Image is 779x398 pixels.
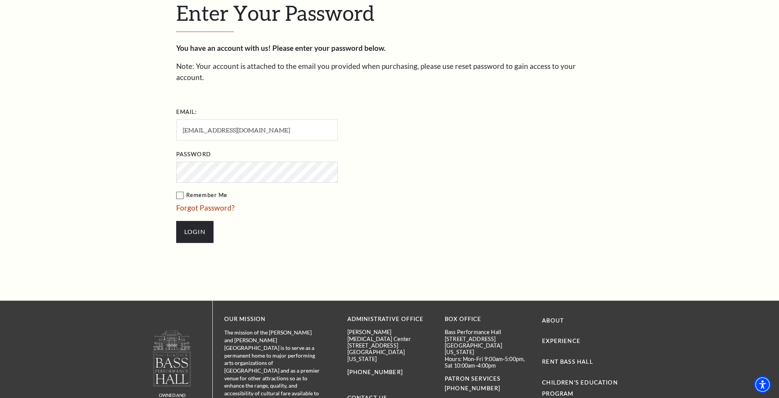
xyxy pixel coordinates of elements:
[176,191,415,200] label: Remember Me
[347,314,433,324] p: Administrative Office
[347,329,433,342] p: [PERSON_NAME][MEDICAL_DATA] Center
[176,107,197,117] label: Email:
[542,358,593,365] a: Rent Bass Hall
[542,379,617,397] a: Children's Education Program
[176,43,271,52] strong: You have an account with us!
[445,374,530,393] p: PATRON SERVICES [PHONE_NUMBER]
[272,43,385,52] strong: Please enter your password below.
[445,356,530,369] p: Hours: Mon-Fri 9:00am-5:00pm, Sat 10:00am-4:00pm
[445,336,530,342] p: [STREET_ADDRESS]
[347,349,433,362] p: [GEOGRAPHIC_DATA][US_STATE]
[176,119,338,140] input: Required
[347,342,433,349] p: [STREET_ADDRESS]
[445,329,530,335] p: Bass Performance Hall
[176,61,603,83] p: Note: Your account is attached to the email you provided when purchasing, please use reset passwo...
[176,150,211,159] label: Password
[542,338,580,344] a: Experience
[176,0,374,25] span: Enter Your Password
[176,221,214,242] input: Submit button
[754,376,771,393] div: Accessibility Menu
[176,203,235,212] a: Forgot Password?
[445,314,530,324] p: BOX OFFICE
[445,342,530,356] p: [GEOGRAPHIC_DATA][US_STATE]
[347,368,433,377] p: [PHONE_NUMBER]
[224,314,320,324] p: OUR MISSION
[542,317,564,324] a: About
[152,330,192,386] img: owned and operated by Performing Arts Fort Worth, A NOT-FOR-PROFIT 501(C)3 ORGANIZATION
